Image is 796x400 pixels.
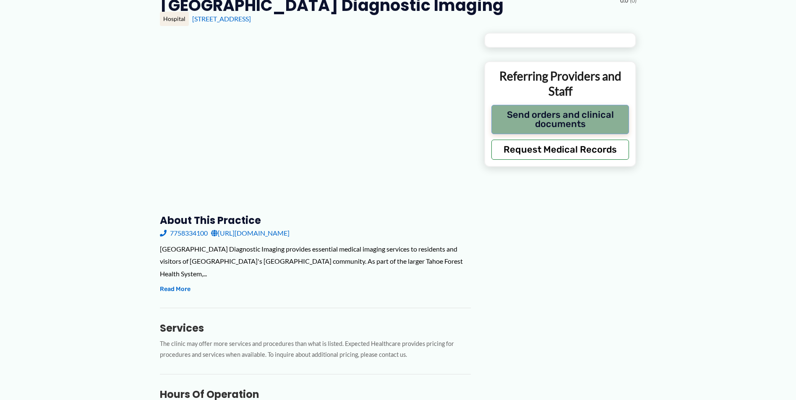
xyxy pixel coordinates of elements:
div: [GEOGRAPHIC_DATA] Diagnostic Imaging provides essential medical imaging services to residents and... [160,243,471,280]
a: [URL][DOMAIN_NAME] [211,227,290,239]
p: The clinic may offer more services and procedures than what is listed. Expected Healthcare provid... [160,338,471,361]
h3: Services [160,322,471,335]
button: Read More [160,284,191,294]
a: 7758334100 [160,227,208,239]
a: [STREET_ADDRESS] [192,15,251,23]
h3: About this practice [160,214,471,227]
p: Referring Providers and Staff [491,68,629,99]
button: Request Medical Records [491,140,629,160]
div: Hospital [160,12,189,26]
button: Send orders and clinical documents [491,105,629,134]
